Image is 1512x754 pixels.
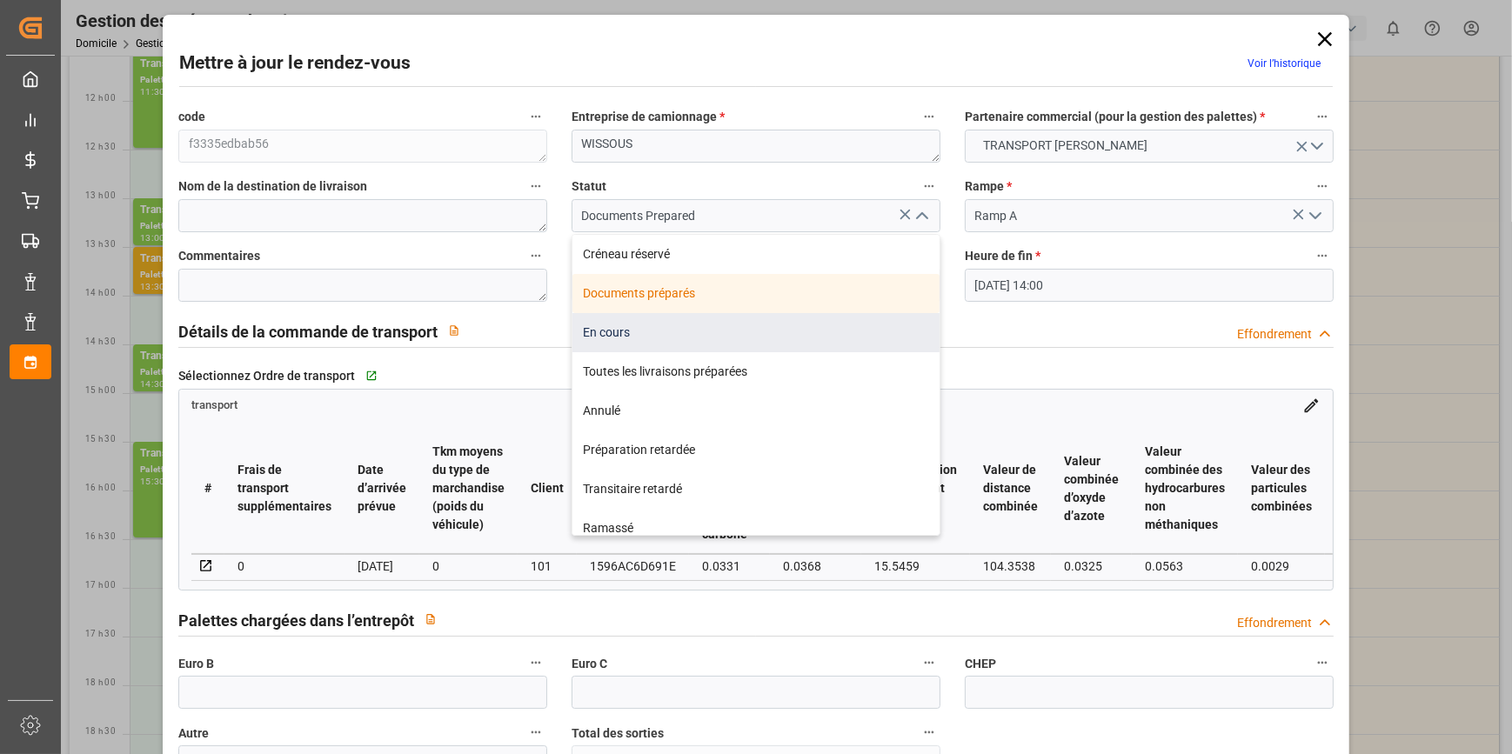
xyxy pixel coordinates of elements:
th: Valeur des particules combinées [1238,424,1325,554]
div: 15.5459 [874,556,957,577]
button: Rampe * [1311,175,1334,197]
th: Valeur de distance combinée [970,424,1051,554]
h2: Palettes chargées dans l’entrepôt [178,609,414,632]
th: Valeur combinée de l’énergie primaire [1325,424,1406,554]
div: Transitaire retardé [572,470,940,509]
span: transport [191,399,238,412]
div: 0.0325 [1064,556,1119,577]
button: Total des sorties [918,721,940,744]
th: Date d’arrivée prévue [345,424,419,554]
button: Euro B [525,651,547,674]
font: Rampe [965,179,1004,193]
button: Partenaire commercial (pour la gestion des palettes) * [1311,105,1334,128]
div: 0.0368 [783,556,848,577]
div: Annulé [572,391,940,430]
div: 0 [432,556,505,577]
div: Documents préparés [572,274,940,313]
div: Créneau réservé [572,235,940,274]
th: Valeur combinée d’oxyde d’azote [1051,424,1132,554]
div: 1596AC6D691E [590,556,676,577]
textarea: f3335edbab56 [178,130,547,163]
button: CHEP [1311,651,1334,674]
font: Entreprise de camionnage [572,110,717,123]
h2: Mettre à jour le rendez-vous [179,50,411,77]
span: TRANSPORT [PERSON_NAME] [974,137,1156,155]
font: Commentaires [178,249,260,263]
th: Client [518,424,577,554]
button: Statut [918,175,940,197]
th: # [191,424,224,554]
button: Commentaires [525,244,547,267]
div: Effondrement [1237,325,1312,344]
button: Entreprise de camionnage * [918,105,940,128]
button: Ouvrir le menu [1301,203,1327,230]
font: Euro C [572,657,607,671]
font: Euro B [178,657,214,671]
div: 104.3538 [983,556,1038,577]
a: transport [191,397,238,411]
font: code [178,110,205,123]
th: Tkm moyens du type de marchandise (poids du véhicule) [419,424,518,554]
font: Autre [178,726,209,740]
th: Frais de transport supplémentaires [224,424,345,554]
button: Euro C [918,651,940,674]
button: Autre [525,721,547,744]
textarea: WISSOUS [572,130,940,163]
font: Partenaire commercial (pour la gestion des palettes) [965,110,1257,123]
div: 0.0331 [702,556,757,577]
input: Type à rechercher/sélectionner [965,199,1334,232]
div: Effondrement [1237,614,1312,632]
font: Statut [572,179,606,193]
div: Ramassé [572,509,940,548]
button: Ouvrir le menu [965,130,1334,163]
th: Valeur combinée des hydrocarbures non méthaniques [1132,424,1238,554]
font: Heure de fin [965,249,1033,263]
div: Toutes les livraisons préparées [572,352,940,391]
div: 0 [238,556,331,577]
h2: Détails de la commande de transport [178,320,438,344]
font: Nom de la destination de livraison [178,179,367,193]
div: 101 [531,556,564,577]
font: CHEP [965,657,996,671]
input: JJ-MM-AAAA HH :MM [965,269,1334,302]
div: En cours [572,313,940,352]
button: Heure de fin * [1311,244,1334,267]
span: Sélectionnez Ordre de transport [178,367,355,385]
button: code [525,105,547,128]
div: 0.0563 [1145,556,1225,577]
button: Fermer le menu [907,203,933,230]
div: 0.0029 [1251,556,1312,577]
div: Préparation retardée [572,430,940,470]
a: Voir l’historique [1248,57,1321,70]
input: Type à rechercher/sélectionner [572,199,940,232]
button: View description [438,314,471,347]
font: Total des sorties [572,726,664,740]
button: View description [414,603,447,636]
button: Nom de la destination de livraison [525,175,547,197]
div: [DATE] [358,556,406,577]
